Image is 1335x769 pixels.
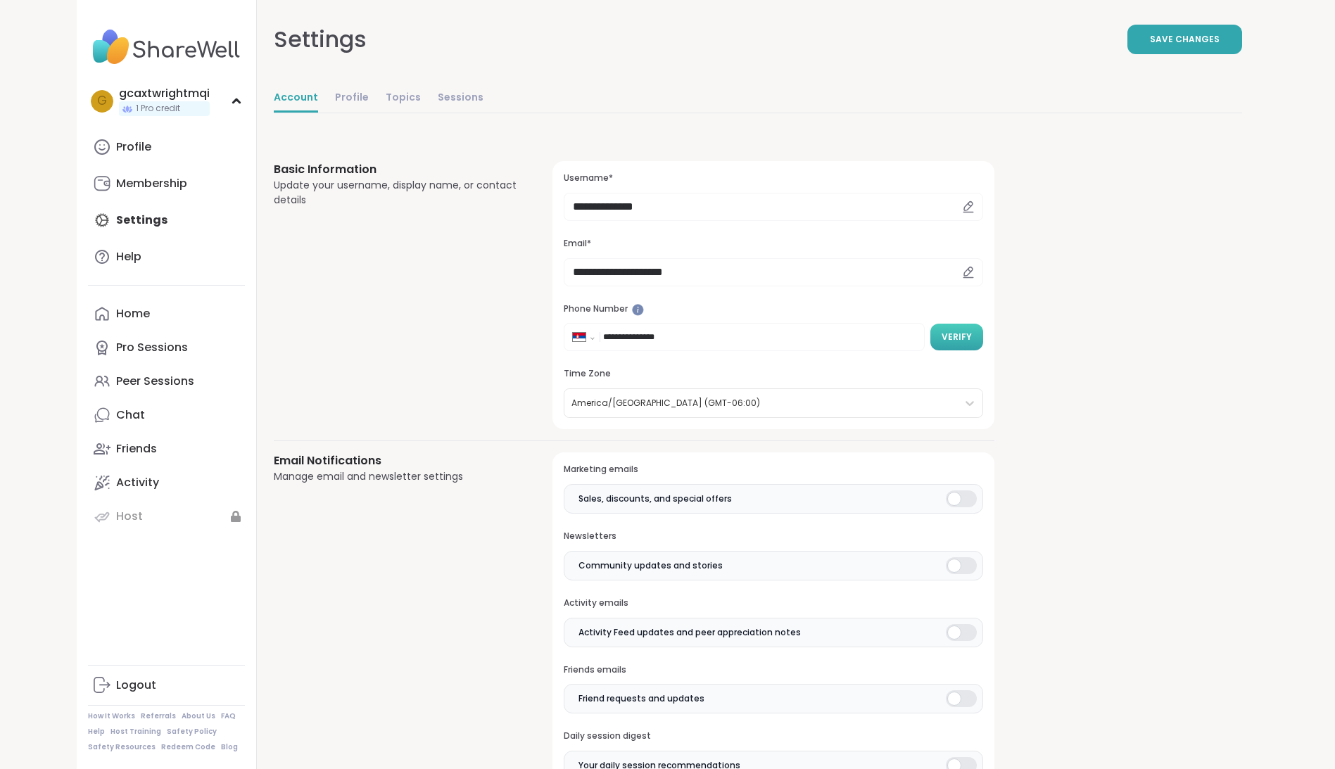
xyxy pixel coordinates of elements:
a: About Us [182,711,215,721]
a: Topics [386,84,421,113]
h3: Username* [564,172,982,184]
a: Blog [221,742,238,752]
div: Chat [116,407,145,423]
h3: Activity emails [564,597,982,609]
a: Referrals [141,711,176,721]
a: Membership [88,167,245,201]
div: Friends [116,441,157,457]
button: Verify [930,324,983,350]
a: Safety Policy [167,727,217,737]
a: Pro Sessions [88,331,245,364]
div: Settings [274,23,367,56]
a: Help [88,727,105,737]
div: Activity [116,475,159,490]
div: Logout [116,678,156,693]
div: Membership [116,176,187,191]
a: Redeem Code [161,742,215,752]
h3: Newsletters [564,530,982,542]
a: Logout [88,668,245,702]
button: Save Changes [1127,25,1242,54]
div: Manage email and newsletter settings [274,469,519,484]
div: Host [116,509,143,524]
a: Account [274,84,318,113]
a: Sessions [438,84,483,113]
div: Update your username, display name, or contact details [274,178,519,208]
h3: Basic Information [274,161,519,178]
span: Activity Feed updates and peer appreciation notes [578,626,801,639]
a: Host Training [110,727,161,737]
a: Help [88,240,245,274]
a: Host [88,500,245,533]
div: gcaxtwrightmqi [119,86,210,101]
a: Chat [88,398,245,432]
div: Help [116,249,141,265]
h3: Daily session digest [564,730,982,742]
div: Profile [116,139,151,155]
div: Peer Sessions [116,374,194,389]
span: Verify [942,331,972,343]
a: Profile [335,84,369,113]
span: Friend requests and updates [578,692,704,705]
h3: Marketing emails [564,464,982,476]
h3: Email* [564,238,982,250]
div: Pro Sessions [116,340,188,355]
a: Home [88,297,245,331]
div: Home [116,306,150,322]
a: Friends [88,432,245,466]
a: Profile [88,130,245,164]
img: ShareWell Nav Logo [88,23,245,72]
h3: Time Zone [564,368,982,380]
span: Community updates and stories [578,559,723,572]
h3: Phone Number [564,303,982,315]
a: Safety Resources [88,742,156,752]
iframe: Spotlight [632,304,644,316]
span: Sales, discounts, and special offers [578,492,732,505]
span: g [97,92,107,110]
a: Activity [88,466,245,500]
a: How It Works [88,711,135,721]
a: FAQ [221,711,236,721]
span: Save Changes [1150,33,1220,46]
span: 1 Pro credit [136,103,180,115]
h3: Friends emails [564,664,982,676]
h3: Email Notifications [274,452,519,469]
a: Peer Sessions [88,364,245,398]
